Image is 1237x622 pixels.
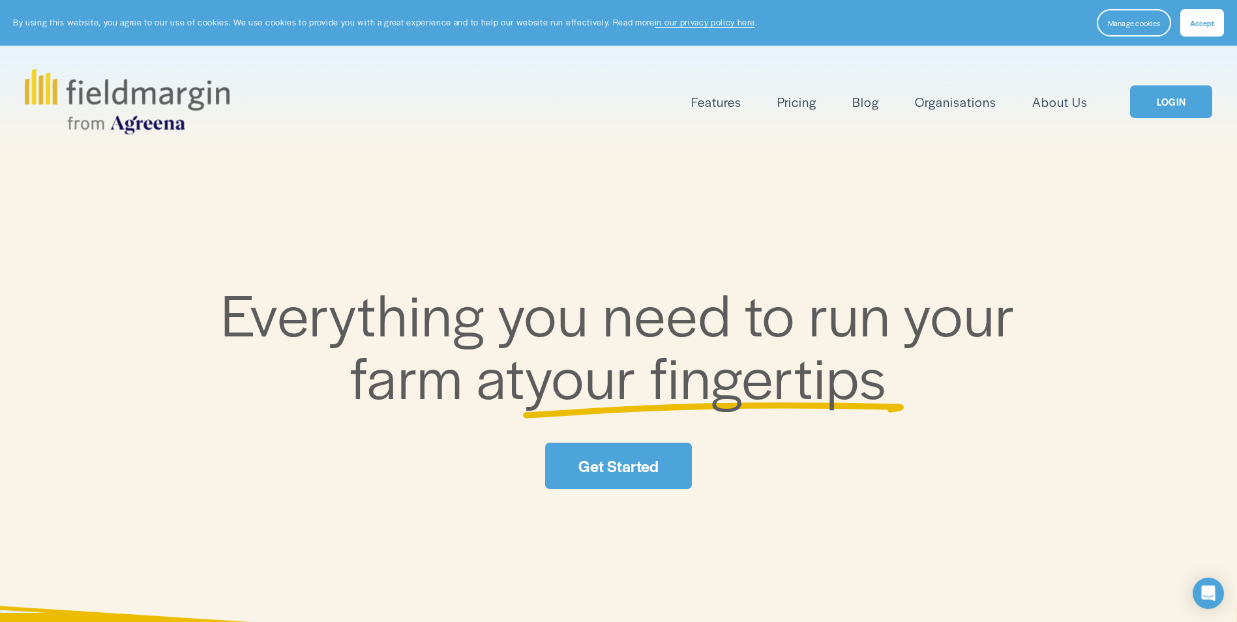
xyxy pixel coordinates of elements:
[1130,85,1212,119] a: LOGIN
[1180,9,1224,37] button: Accept
[1190,18,1214,28] span: Accept
[1097,9,1171,37] button: Manage cookies
[13,16,757,29] p: By using this website, you agree to our use of cookies. We use cookies to provide you with a grea...
[915,91,996,113] a: Organisations
[777,91,816,113] a: Pricing
[545,443,691,489] a: Get Started
[691,91,741,113] a: folder dropdown
[1193,578,1224,609] div: Open Intercom Messenger
[221,272,1029,416] span: Everything you need to run your farm at
[1108,18,1160,28] span: Manage cookies
[1032,91,1088,113] a: About Us
[691,93,741,111] span: Features
[852,91,879,113] a: Blog
[525,334,887,416] span: your fingertips
[25,69,230,134] img: fieldmargin.com
[655,16,755,28] a: in our privacy policy here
